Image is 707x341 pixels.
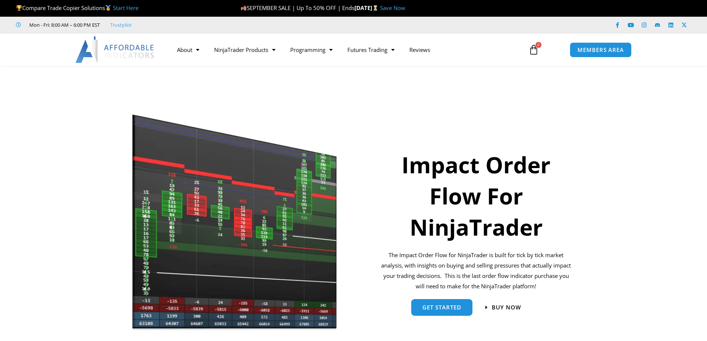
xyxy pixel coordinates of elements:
a: MEMBERS AREA [570,42,632,58]
img: Orderflow | Affordable Indicators – NinjaTrader [132,112,338,332]
img: 🍂 [241,5,246,11]
span: SEPTEMBER SALE | Up To 50% OFF | Ends [240,4,354,12]
a: Buy now [485,305,521,310]
strong: [DATE] [354,4,380,12]
a: Start Here [113,4,138,12]
a: get started [411,299,472,316]
img: 🏆 [16,5,22,11]
h1: Impact Order Flow For NinjaTrader [380,149,573,243]
a: Programming [283,41,340,58]
nav: Menu [170,41,520,58]
span: Buy now [492,305,521,310]
a: Trustpilot [110,20,132,29]
a: NinjaTrader Products [207,41,283,58]
span: get started [422,305,461,310]
img: ⌛ [373,5,378,11]
span: MEMBERS AREA [577,47,624,53]
a: Futures Trading [340,41,402,58]
a: About [170,41,207,58]
span: Mon - Fri: 8:00 AM – 6:00 PM EST [27,20,100,29]
img: LogoAI | Affordable Indicators – NinjaTrader [75,36,155,63]
a: 0 [517,39,550,60]
p: The Impact Order Flow for NinjaTrader is built for tick by tick market analysis, with insights on... [380,250,573,291]
span: Compare Trade Copier Solutions [16,4,138,12]
a: Reviews [402,41,438,58]
span: 0 [536,42,541,48]
img: 🥇 [105,5,111,11]
a: Save Now [380,4,405,12]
